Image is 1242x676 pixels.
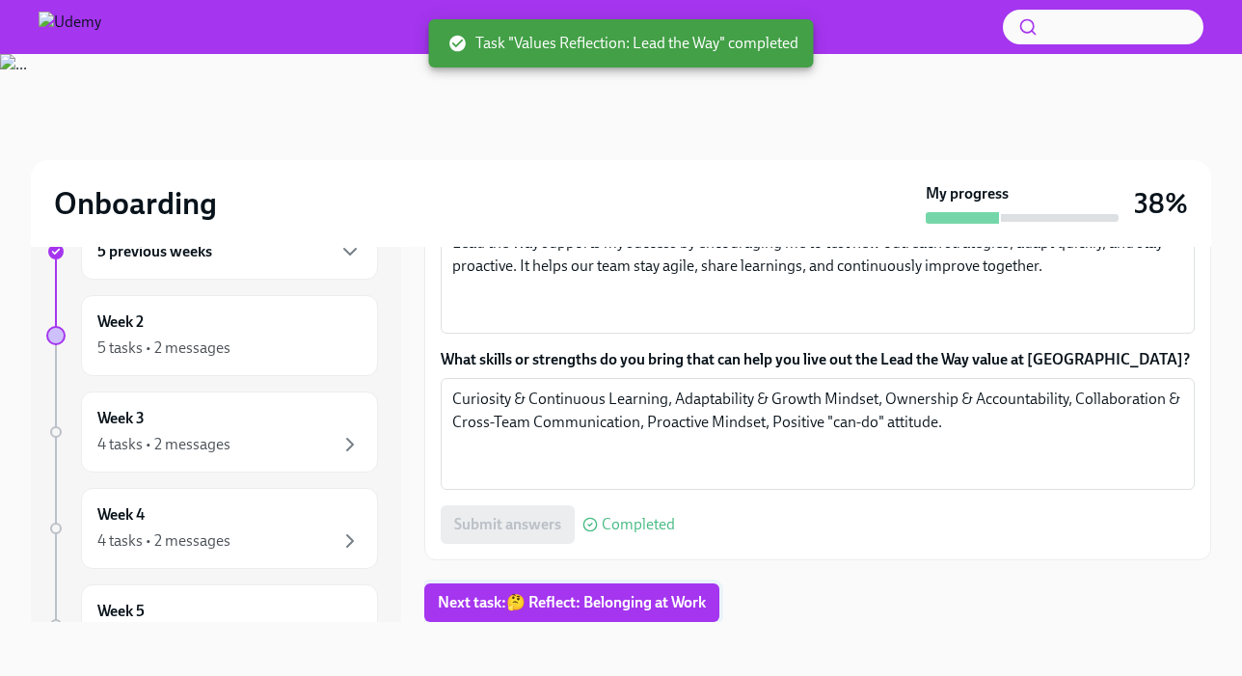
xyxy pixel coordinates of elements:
[97,530,230,552] div: 4 tasks • 2 messages
[46,295,378,376] a: Week 25 tasks • 2 messages
[39,12,101,42] img: Udemy
[46,392,378,473] a: Week 34 tasks • 2 messages
[448,33,798,54] span: Task "Values Reflection: Lead the Way" completed
[46,584,378,665] a: Week 5
[54,184,217,223] h2: Onboarding
[602,517,675,532] span: Completed
[97,338,230,359] div: 5 tasks • 2 messages
[97,311,144,333] h6: Week 2
[452,231,1183,324] textarea: Lead the Way supports my success by encouraging me to test new outreach strategies, adapt quickly...
[438,593,706,612] span: Next task : 🤔 Reflect: Belonging at Work
[452,388,1183,480] textarea: Curiosity & Continuous Learning, Adaptability & Growth Mindset, Ownership & Accountability, Colla...
[1134,186,1188,221] h3: 38%
[424,583,719,622] button: Next task:🤔 Reflect: Belonging at Work
[97,601,145,622] h6: Week 5
[926,183,1009,204] strong: My progress
[97,434,230,455] div: 4 tasks • 2 messages
[81,224,378,280] div: 5 previous weeks
[97,408,145,429] h6: Week 3
[97,504,145,526] h6: Week 4
[97,241,212,262] h6: 5 previous weeks
[46,488,378,569] a: Week 44 tasks • 2 messages
[441,349,1195,370] label: What skills or strengths do you bring that can help you live out the Lead the Way value at [GEOGR...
